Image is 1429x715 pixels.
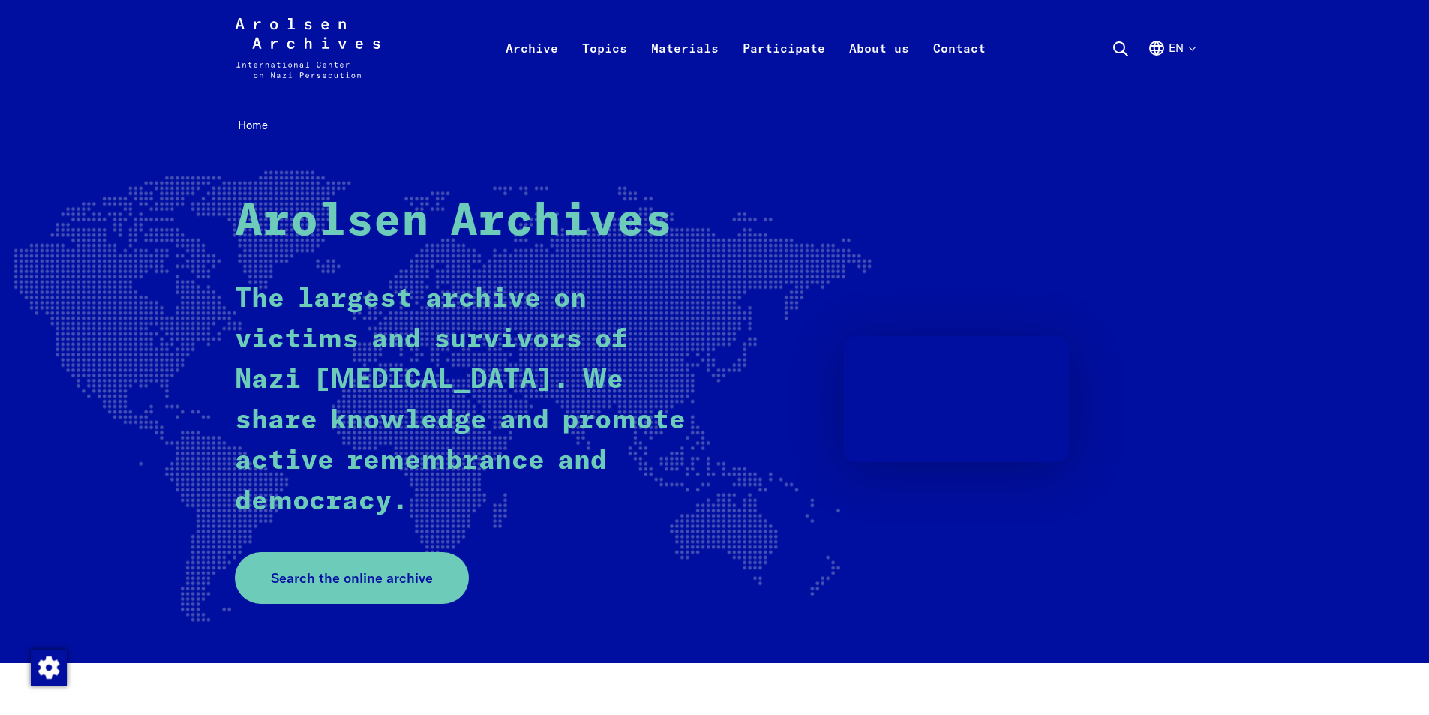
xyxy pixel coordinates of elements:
[235,552,469,604] a: Search the online archive
[837,36,921,96] a: About us
[494,18,998,78] nav: Primary
[30,649,66,685] div: Change consent
[570,36,639,96] a: Topics
[494,36,570,96] a: Archive
[235,200,672,245] strong: Arolsen Archives
[921,36,998,96] a: Contact
[235,114,1195,137] nav: Breadcrumb
[235,279,689,522] p: The largest archive on victims and survivors of Nazi [MEDICAL_DATA]. We share knowledge and promo...
[639,36,731,96] a: Materials
[1148,39,1195,93] button: English, language selection
[731,36,837,96] a: Participate
[271,568,433,588] span: Search the online archive
[238,118,268,132] span: Home
[31,650,67,686] img: Change consent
